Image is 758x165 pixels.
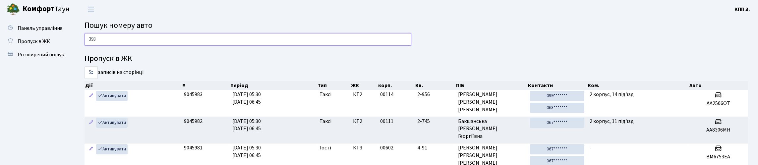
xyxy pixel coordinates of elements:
span: 2 корпус, 14 під'їзд [590,91,634,98]
span: Таун [23,4,70,15]
a: Редагувати [87,91,95,101]
button: Переключити навігацію [83,4,99,15]
span: [PERSON_NAME] [PERSON_NAME] [PERSON_NAME] [458,91,525,114]
span: Бакшанська [PERSON_NAME] Георгіївна [458,118,525,140]
span: Таксі [320,91,331,98]
span: [DATE] 05:30 [DATE] 06:45 [232,144,261,159]
label: записів на сторінці [85,66,144,79]
th: Тип [317,81,351,90]
b: КПП 3. [734,6,750,13]
th: Авто [689,81,748,90]
span: 9045983 [184,91,203,98]
span: 00111 [380,118,393,125]
a: Розширений пошук [3,48,70,61]
a: Панель управління [3,22,70,35]
span: Розширений пошук [18,51,64,58]
span: 00114 [380,91,393,98]
span: КТ3 [353,144,375,152]
b: Комфорт [23,4,54,14]
span: 2-745 [417,118,453,125]
span: Гості [320,144,331,152]
a: Активувати [96,144,128,154]
a: КПП 3. [734,5,750,13]
th: # [182,81,230,90]
span: Таксі [320,118,331,125]
h4: Пропуск в ЖК [85,54,748,64]
th: ПІБ [455,81,527,90]
a: Активувати [96,118,128,128]
th: Контакти [527,81,587,90]
img: logo.png [7,3,20,16]
a: Активувати [96,91,128,101]
h5: АА2506ОТ [691,100,745,107]
span: 9045982 [184,118,203,125]
span: КТ2 [353,118,375,125]
span: [DATE] 05:30 [DATE] 06:45 [232,118,261,133]
th: ЖК [350,81,378,90]
span: Пошук номеру авто [85,20,152,31]
h5: АА8306МН [691,127,745,133]
span: 2 корпус, 11 під'їзд [590,118,634,125]
span: 4-91 [417,144,453,152]
th: Ком. [587,81,689,90]
span: 9045981 [184,144,203,151]
th: Кв. [415,81,455,90]
span: КТ2 [353,91,375,98]
a: Пропуск в ЖК [3,35,70,48]
span: Пропуск в ЖК [18,38,50,45]
th: корп. [378,81,415,90]
span: Панель управління [18,25,62,32]
input: Пошук [85,33,411,46]
span: [DATE] 05:30 [DATE] 06:45 [232,91,261,106]
a: Редагувати [87,118,95,128]
span: 2-956 [417,91,453,98]
select: записів на сторінці [85,66,98,79]
th: Період [230,81,317,90]
a: Редагувати [87,144,95,154]
span: 00602 [380,144,393,151]
span: - [590,144,592,151]
h5: ВМ6753ЕА [691,154,745,160]
th: Дії [85,81,182,90]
